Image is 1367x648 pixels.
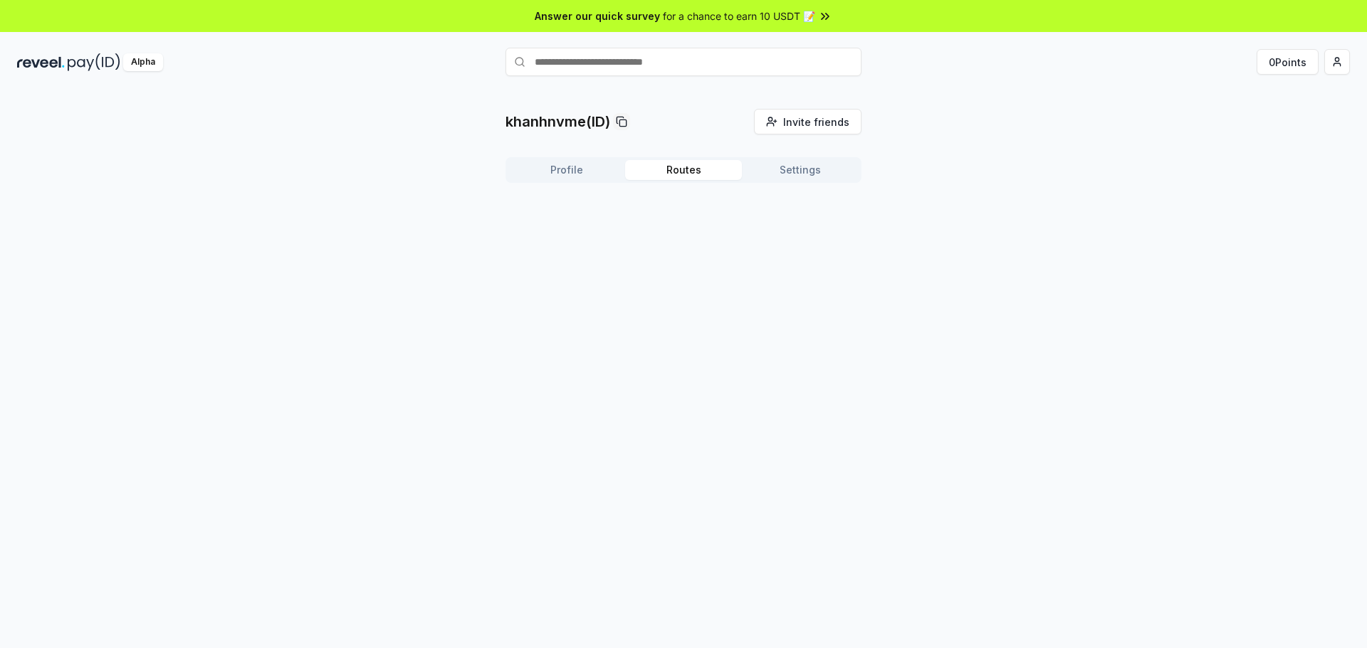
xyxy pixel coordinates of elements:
[535,9,660,23] span: Answer our quick survey
[663,9,815,23] span: for a chance to earn 10 USDT 📝
[508,160,625,180] button: Profile
[754,109,861,134] button: Invite friends
[1257,49,1319,75] button: 0Points
[17,53,65,71] img: reveel_dark
[783,115,849,129] span: Invite friends
[506,112,610,132] p: khanhnvme(ID)
[625,160,742,180] button: Routes
[68,53,120,71] img: pay_id
[123,53,163,71] div: Alpha
[742,160,859,180] button: Settings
